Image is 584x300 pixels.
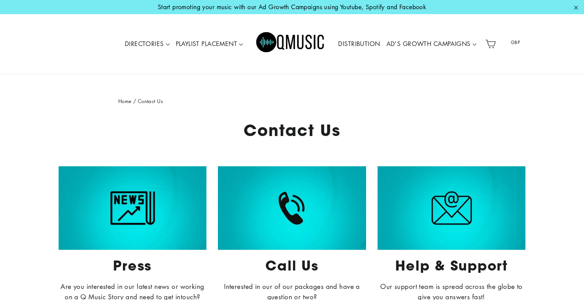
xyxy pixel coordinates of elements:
[133,97,136,105] span: /
[118,97,466,105] nav: breadcrumbs
[118,97,132,105] a: Home
[99,22,482,67] div: Primary
[122,35,173,53] a: DIRECTORIES
[335,35,383,53] a: DISTRIBUTION
[256,27,325,61] img: Q Music Promotions
[218,257,366,274] p: Call Us
[173,35,246,53] a: PLAYLIST PLACEMENT
[59,257,207,274] p: Press
[138,97,163,105] span: Contact Us
[118,121,466,139] h1: Contact Us
[383,35,479,53] a: AD'S GROWTH CAMPAIGNS
[378,257,526,274] p: Help & Support
[501,37,530,48] span: GBP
